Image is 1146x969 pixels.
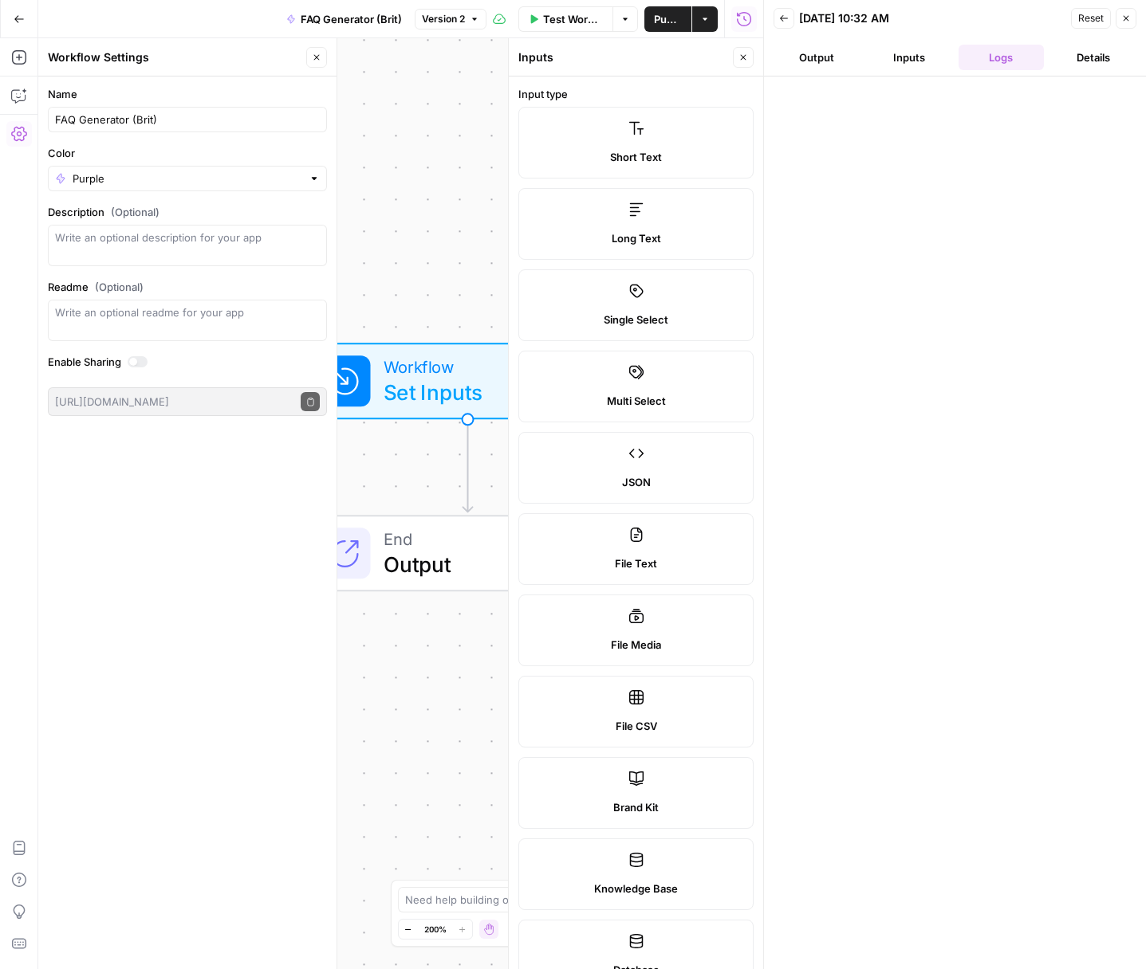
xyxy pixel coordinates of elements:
[615,555,657,571] span: File Text
[422,12,465,26] span: Version 2
[644,6,691,32] button: Publish
[866,45,952,70] button: Inputs
[1050,45,1136,70] button: Details
[774,45,860,70] button: Output
[424,923,447,936] span: 200%
[610,149,662,165] span: Short Text
[518,49,728,65] div: Inputs
[301,11,402,27] span: FAQ Generator (Brit)
[95,279,144,295] span: (Optional)
[48,204,327,220] label: Description
[384,376,541,408] span: Set Inputs
[594,881,678,896] span: Knowledge Base
[607,393,666,409] span: Multi Select
[959,45,1045,70] button: Logs
[55,112,320,127] input: Untitled
[543,11,603,27] span: Test Workflow
[48,49,301,65] div: Workflow Settings
[654,11,682,27] span: Publish
[611,637,661,653] span: File Media
[622,474,651,490] span: JSON
[111,204,159,220] span: (Optional)
[613,799,659,815] span: Brand Kit
[221,515,715,591] div: EndOutput
[604,312,668,328] span: Single Select
[73,171,302,186] input: Purple
[518,6,612,32] button: Test Workflow
[48,354,327,370] label: Enable Sharing
[221,343,715,419] div: WorkflowSet InputsInputs
[463,419,473,512] g: Edge from start to end
[384,354,541,379] span: Workflow
[48,86,327,102] label: Name
[277,6,412,32] button: FAQ Generator (Brit)
[612,230,661,246] span: Long Text
[1071,8,1111,29] button: Reset
[616,718,657,734] span: File CSV
[384,548,601,580] span: Output
[384,526,601,551] span: End
[415,9,486,29] button: Version 2
[48,279,327,295] label: Readme
[48,145,327,161] label: Color
[1078,11,1104,25] span: Reset
[518,86,754,102] label: Input type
